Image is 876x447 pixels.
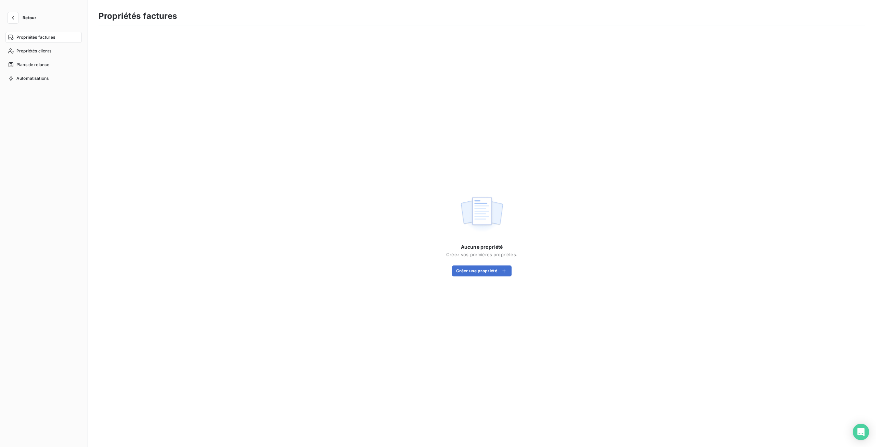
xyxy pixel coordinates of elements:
[23,16,36,20] span: Retour
[446,252,517,257] span: Créez vos premières propriétés.
[853,424,869,440] div: Open Intercom Messenger
[5,12,42,23] button: Retour
[16,48,51,54] span: Propriétés clients
[5,59,82,70] a: Plans de relance
[452,265,512,276] button: Créer une propriété
[5,32,82,43] a: Propriétés factures
[5,46,82,57] a: Propriétés clients
[5,73,82,84] a: Automatisations
[16,34,55,40] span: Propriétés factures
[461,244,503,250] span: Aucune propriété
[99,10,177,22] h3: Propriétés factures
[16,62,49,68] span: Plans de relance
[460,193,504,236] img: empty state
[16,75,49,82] span: Automatisations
